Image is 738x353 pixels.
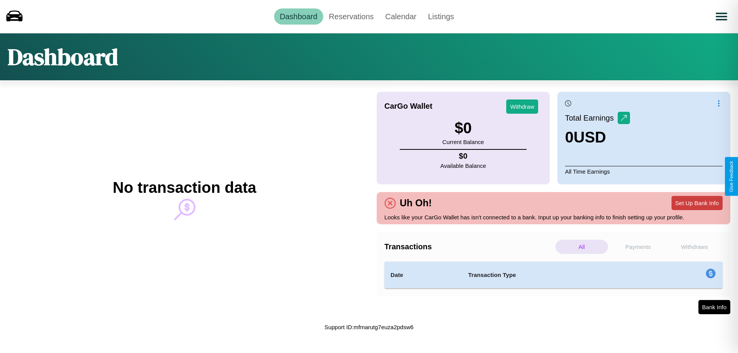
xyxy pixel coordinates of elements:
a: Listings [422,8,460,25]
table: simple table [384,262,723,288]
p: Payments [612,240,665,254]
p: Support ID: mfmarutg7euza2pdsw6 [324,322,414,332]
h4: Transaction Type [468,270,643,280]
button: Bank Info [698,300,730,314]
a: Calendar [379,8,422,25]
a: Dashboard [274,8,323,25]
h4: CarGo Wallet [384,102,432,111]
p: Looks like your CarGo Wallet has isn't connected to a bank. Input up your banking info to finish ... [384,212,723,222]
h4: Uh Oh! [396,197,435,209]
p: Available Balance [440,161,486,171]
a: Reservations [323,8,380,25]
h4: Transactions [384,242,553,251]
p: Current Balance [442,137,484,147]
p: Total Earnings [565,111,618,125]
h3: 0 USD [565,129,630,146]
h3: $ 0 [442,119,484,137]
h4: $ 0 [440,152,486,161]
button: Open menu [711,6,732,27]
h4: Date [391,270,456,280]
button: Withdraw [506,99,538,114]
p: All [555,240,608,254]
p: Withdraws [668,240,721,254]
button: Set Up Bank Info [672,196,723,210]
h2: No transaction data [113,179,256,196]
h1: Dashboard [8,41,118,73]
div: Give Feedback [729,161,734,192]
p: All Time Earnings [565,166,723,177]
